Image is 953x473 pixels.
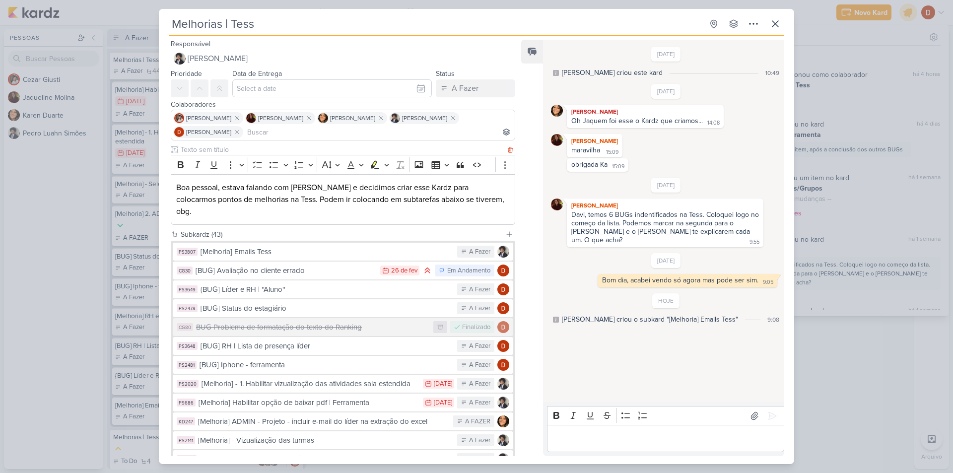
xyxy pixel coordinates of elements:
div: A Fazer [469,360,490,370]
span: [PERSON_NAME] [402,114,447,123]
div: Editor toolbar [547,406,784,425]
button: PS2481 [BUG] Iphone - ferramenta A Fazer [173,356,513,374]
button: [PERSON_NAME] [171,50,515,68]
div: A Fazer [469,436,490,446]
label: Status [436,69,455,78]
div: Oh Jaquem foi esse o Kardz que criamos... [571,117,703,125]
img: Pedro Luahn Simões [497,246,509,258]
div: A Fazer [469,304,490,314]
img: Davi Elias Teixeira [497,283,509,295]
div: 10:49 [765,68,779,77]
div: Em Andamento [447,266,490,276]
div: Bom dia, acabei vendo só agora mas pode ser sim. [602,276,758,284]
div: Davi, temos 6 BUGs indentificados na Tess. Coloquei logo no começo da lista. Podemos marcar na se... [571,210,761,244]
div: [BUG] Status do estagiário [201,303,452,314]
div: A Fazer [452,82,478,94]
div: [Melhoria] - Seleção de turma líderes [200,454,452,465]
div: CG80 [177,323,193,331]
input: Texto sem título [179,144,505,155]
div: obrigada Ka [571,160,608,169]
div: {BUG] Líder e RH | ''Aluno'' [201,284,452,295]
div: [DATE] [434,400,452,406]
img: Karen Duarte [497,415,509,427]
div: KD247 [177,417,195,425]
input: Buscar [245,126,513,138]
img: Jaqueline Molina [551,199,563,210]
div: [BUG] RH | Lista de presença líder [201,340,452,352]
div: PS2157 [177,455,197,463]
button: PS686 [Melhoria] Habilitar opção de baixar pdf | Ferramenta [DATE] A Fazer [173,394,513,411]
button: A Fazer [436,79,515,97]
input: Select a date [232,79,432,97]
img: Pedro Luahn Simões [497,378,509,390]
div: PS2020 [177,380,199,388]
img: Pedro Luahn Simões [497,453,509,465]
div: [BUG] Iphone - ferramenta [200,359,452,371]
div: A Fazer [469,341,490,351]
img: Davi Elias Teixeira [497,265,509,276]
div: A Fazer [469,285,490,295]
div: Finalizado [462,323,490,333]
img: Davi Elias Teixeira [497,302,509,314]
div: [PERSON_NAME] [569,201,761,210]
div: [Melhoria] - Vizualização das turmas [198,435,452,446]
div: PS2478 [177,304,198,312]
div: 9:08 [767,315,779,324]
div: 15:09 [606,148,618,156]
button: PS2141 [Melhoria] - Vizualização das turmas A Fazer [173,431,513,449]
button: CG80 BUG Problema de formatação do texto do Ranking Finalizado [173,318,513,336]
div: [BUG] Avaliação no cliente errado [196,265,375,276]
div: A Fazer [469,455,490,465]
div: A Fazer [469,379,490,389]
div: Colaboradores [171,99,515,110]
img: Davi Elias Teixeira [497,359,509,371]
input: Kard Sem Título [169,15,703,33]
button: PS3648 [BUG] RH | Lista de presença líder A Fazer [173,337,513,355]
div: [Melhoria] Emails Tess [201,246,452,258]
img: Pedro Luahn Simões [497,397,509,408]
div: PS686 [177,399,196,406]
button: PS2478 [BUG] Status do estagiário A Fazer [173,299,513,317]
img: Davi Elias Teixeira [174,127,184,137]
div: 14:08 [707,119,720,127]
img: Davi Elias Teixeira [497,340,509,352]
img: Jaqueline Molina [551,134,563,146]
div: PS3807 [177,248,198,256]
div: maravilha [571,146,600,154]
div: [PERSON_NAME] [569,136,620,146]
div: PS3649 [177,285,198,293]
div: BUG Problema de formatação do texto do Ranking [196,322,428,333]
div: 15:09 [612,163,624,171]
img: Karen Duarte [551,105,563,117]
div: [PERSON_NAME] [569,107,722,117]
img: Davi Elias Teixeira [497,321,509,333]
div: [DATE] [434,381,452,387]
button: PS3807 [Melhoria] Emails Tess A Fazer [173,243,513,261]
button: PS2020 [Melhoria] - 1. Habilitar vizualização das atividades sala estendida [DATE] A Fazer [173,375,513,393]
button: KD247 [Melhoria] ADMIN - Projeto - incluir e-mail do líder na extração do excel A FAZER [173,412,513,430]
img: Karen Duarte [318,113,328,123]
div: Editor editing area: main [547,425,784,452]
div: 9:05 [763,278,773,286]
img: Jaqueline Molina [246,113,256,123]
img: Pedro Luahn Simões [497,434,509,446]
div: [Melhoria] Habilitar opção de baixar pdf | Ferramenta [199,397,418,408]
div: PS2481 [177,361,197,369]
div: Pedro Luahn criou o subkard "[Melhoria] Emails Tess" [562,314,738,325]
div: Este log é visível à todos no kard [553,70,559,76]
div: [Melhoria] - 1. Habilitar vizualização das atividades sala estendida [202,378,418,390]
label: Prioridade [171,69,202,78]
button: PS3649 {BUG] Líder e RH | ''Aluno'' A Fazer [173,280,513,298]
div: 9:55 [749,238,759,246]
img: Pedro Luahn Simões [390,113,400,123]
div: Editor toolbar [171,155,515,174]
span: [PERSON_NAME] [186,114,231,123]
label: Data de Entrega [232,69,282,78]
span: [PERSON_NAME] [258,114,303,123]
button: PS2157 [Melhoria] - Seleção de turma líderes A Fazer [173,450,513,468]
span: [PERSON_NAME] [186,128,231,136]
div: Pedro Luahn criou este kard [562,68,663,78]
div: A Fazer [469,247,490,257]
div: 26 de fev [391,268,417,274]
div: A Fazer [469,398,490,408]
